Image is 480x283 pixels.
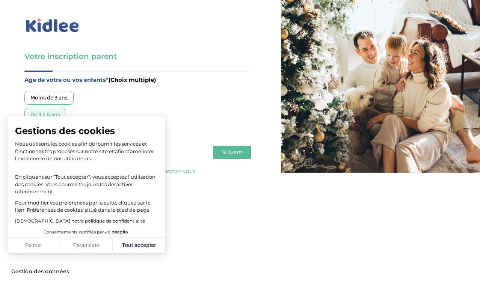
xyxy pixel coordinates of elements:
[44,230,104,234] span: Consentements certifiés par
[24,108,66,122] div: De 3 à 6 ans
[15,199,158,214] p: Pour modifier vos préférences par la suite, cliquez sur le lien 'Préférences de cookies' situé da...
[15,125,158,137] span: Gestions des cookies
[8,238,60,253] button: Fermer
[15,140,158,163] p: Nous utilisons les cookies afin de fournir les services et fonctionnalités proposés sur notre sit...
[105,221,128,244] svg: Axeptio
[11,268,69,275] span: Gestion des données
[24,17,81,34] img: logo_kidlee_bleu
[113,238,165,253] button: Tout accepter
[109,76,156,83] span: (Choix multiple)
[15,218,145,224] a: [DEMOGRAPHIC_DATA] notre politique de confidentialité
[7,264,74,280] button: Gestion des données
[153,168,195,175] a: Connectez-vous
[24,75,251,85] label: Age de votre ou vos enfants*
[24,51,251,62] h3: Votre inscription parent
[24,91,74,105] div: Moins de 3 ans
[40,227,133,237] button: Consentements certifiés par
[213,146,251,159] button: Suivant
[222,149,243,156] span: Suivant
[60,238,113,253] button: Paramétrer
[15,166,158,196] p: En cliquant sur ”Tout accepter”, vous acceptez l’utilisation des cookies. Vous pourrez toujours l...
